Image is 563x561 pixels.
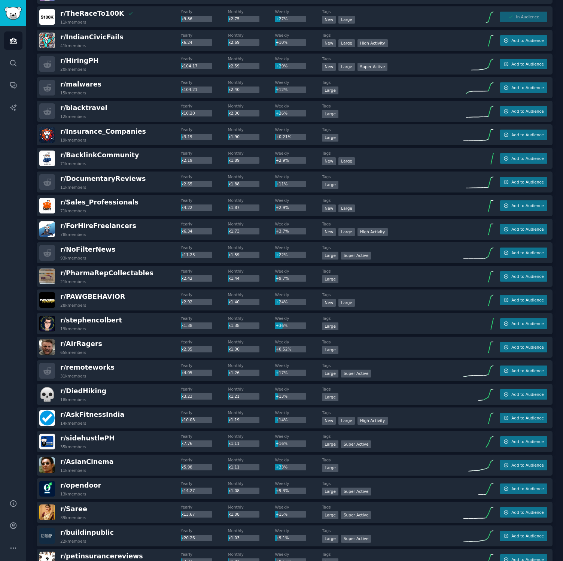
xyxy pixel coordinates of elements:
span: Add to Audience [511,203,544,208]
span: Add to Audience [511,510,544,515]
div: Large [322,322,338,330]
dt: Monthly [228,434,275,439]
span: r/ malwares [60,81,101,88]
dt: Weekly [275,198,322,203]
dt: Tags [322,504,463,510]
span: x13.67 [181,512,195,516]
dt: Tags [322,457,463,463]
dt: Tags [322,174,463,179]
div: High Activity [357,228,388,236]
span: Add to Audience [511,297,544,303]
dt: Monthly [228,316,275,321]
span: r/ Saree [60,505,87,513]
img: PharmaRepCollectables [39,269,55,284]
div: 15k members [60,90,86,95]
dt: Monthly [228,457,275,463]
button: Add to Audience [500,106,547,116]
div: Large [322,134,338,142]
span: x1.08 [228,488,240,493]
dt: Yearly [181,9,228,14]
span: +14% [276,418,287,422]
div: 18k members [60,397,86,402]
dt: Tags [322,9,463,14]
dt: Monthly [228,363,275,368]
span: +2.9% [276,158,289,163]
span: x14.27 [181,488,195,493]
span: x4.05 [181,370,192,375]
span: r/ NoFilterNews [60,246,116,253]
span: r/ sidehustlePH [60,434,115,442]
span: Add to Audience [511,85,544,90]
div: 93k members [60,255,86,261]
span: x1.44 [228,276,240,280]
span: x104.17 [181,64,197,68]
span: +0.21% [276,134,291,139]
span: +29% [276,64,287,68]
div: Large [322,464,338,472]
button: Add to Audience [500,177,547,187]
dt: Monthly [228,198,275,203]
span: +3.7% [276,229,289,233]
img: Saree [39,504,55,520]
div: Large [322,275,338,283]
span: Add to Audience [511,392,544,397]
dt: Yearly [181,33,228,38]
img: Insurance_Companies [39,127,55,143]
dt: Tags [322,198,463,203]
dt: Tags [322,316,463,321]
dt: Monthly [228,245,275,250]
div: Large [322,252,338,260]
span: x9.86 [181,16,192,21]
div: 65k members [60,350,86,355]
span: +0.52% [276,347,291,351]
div: Large [322,488,338,495]
dt: Tags [322,221,463,227]
span: +9.3% [276,488,289,493]
img: TheRaceTo100K [39,9,55,25]
span: x3.23 [181,394,192,398]
dt: Monthly [228,33,275,38]
span: x104.21 [181,87,197,92]
button: Add to Audience [500,460,547,470]
span: r/ AirRagers [60,340,102,348]
dt: Weekly [275,292,322,297]
span: +16% [276,441,287,446]
dt: Weekly [275,9,322,14]
div: New [322,228,336,236]
span: x2.19 [181,158,192,163]
span: x3.19 [181,134,192,139]
button: Add to Audience [500,200,547,211]
div: 20k members [60,67,86,72]
div: Super Active [341,440,371,448]
span: Add to Audience [511,415,544,421]
span: x2.35 [181,347,192,351]
span: x10.20 [181,111,195,115]
img: AsianCinema [39,457,55,473]
div: Large [322,440,338,448]
button: Add to Audience [500,295,547,305]
dt: Yearly [181,80,228,85]
div: 11k members [60,468,86,473]
dt: Yearly [181,198,228,203]
button: Add to Audience [500,389,547,400]
button: Add to Audience [500,483,547,494]
div: High Activity [357,39,388,47]
img: BacklinkCommunity [39,151,55,166]
div: Super Active [341,252,371,260]
dt: Monthly [228,103,275,109]
dt: Yearly [181,151,228,156]
button: Add to Audience [500,248,547,258]
dt: Yearly [181,56,228,61]
img: IndianCivicFails [39,33,55,48]
button: Add to Audience [500,82,547,93]
button: Add to Audience [500,35,547,46]
dt: Yearly [181,410,228,415]
dt: Yearly [181,386,228,392]
span: Add to Audience [511,486,544,491]
div: 19k members [60,137,86,143]
span: r/ PAWGBEHAVIOR [60,293,125,300]
div: 14k members [60,421,86,426]
dt: Tags [322,434,463,439]
dt: Monthly [228,127,275,132]
div: Large [322,393,338,401]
